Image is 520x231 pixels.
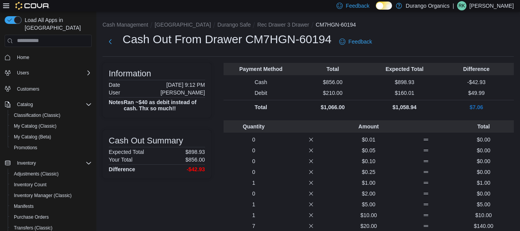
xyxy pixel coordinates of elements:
p: 1 [227,211,281,219]
p: Debit [227,89,295,97]
p: Total [298,65,367,73]
span: Users [17,70,29,76]
a: Home [14,53,32,62]
a: Adjustments (Classic) [11,169,62,179]
p: $210.00 [298,89,367,97]
p: $0.00 [456,136,511,143]
input: Dark Mode [376,2,392,10]
p: $5.00 [456,201,511,208]
p: $856.00 [185,157,205,163]
button: Inventory [14,158,39,168]
span: RK [459,1,465,10]
p: 0 [227,147,281,154]
h4: Ran ~$40 as debit instead of cash. Thx so much!! [124,99,205,111]
p: 0 [227,190,281,197]
a: Purchase Orders [11,212,52,222]
p: Payment Method [227,65,295,73]
p: Difference [442,65,511,73]
span: Promotions [14,145,37,151]
button: Manifests [8,201,95,212]
span: Promotions [11,143,92,152]
button: Cash Management [103,22,148,28]
button: Adjustments (Classic) [8,169,95,179]
p: $1,058.94 [370,103,439,111]
p: $0.01 [342,136,396,143]
h4: Difference [109,166,135,172]
h6: Your Total [109,157,133,163]
img: Cova [15,2,50,10]
p: $0.00 [456,168,511,176]
a: Promotions [11,143,40,152]
span: Purchase Orders [11,212,92,222]
h1: Cash Out From Drawer CM7HGN-60194 [123,32,332,47]
button: Next [103,34,118,49]
span: Feedback [346,2,369,10]
span: Inventory [17,160,36,166]
a: My Catalog (Beta) [11,132,54,142]
p: $0.10 [342,157,396,165]
button: My Catalog (Beta) [8,132,95,142]
span: Feedback [348,38,372,46]
p: $0.00 [456,147,511,154]
button: Home [2,52,95,63]
nav: An example of EuiBreadcrumbs [103,21,514,30]
span: Purchase Orders [14,214,49,220]
div: Ryan Keefe [457,1,466,10]
p: $1.00 [456,179,511,187]
button: Durango Safe [217,22,251,28]
span: Manifests [11,202,92,211]
p: 1 [227,201,281,208]
span: Classification (Classic) [11,111,92,120]
p: $20.00 [342,222,396,230]
span: Inventory Manager (Classic) [14,192,72,199]
p: $898.93 [370,78,439,86]
button: Users [2,67,95,78]
p: | [453,1,454,10]
p: Amount [342,123,396,130]
span: Users [14,68,92,78]
button: Inventory Count [8,179,95,190]
p: $7.06 [442,103,511,111]
h3: Information [109,69,151,78]
p: $5.00 [342,201,396,208]
h6: Date [109,82,120,88]
p: Total [456,123,511,130]
p: $10.00 [342,211,396,219]
h3: Cash Out Summary [109,136,183,145]
p: Durango Organics [406,1,450,10]
button: Promotions [8,142,95,153]
a: Inventory Count [11,180,50,189]
p: Cash [227,78,295,86]
button: Inventory [2,158,95,169]
h6: Expected Total [109,149,144,155]
button: Inventory Manager (Classic) [8,190,95,201]
p: Expected Total [370,65,439,73]
h4: -$42.93 [187,166,205,172]
p: $1.00 [342,179,396,187]
a: Inventory Manager (Classic) [11,191,75,200]
span: My Catalog (Beta) [14,134,51,140]
a: Feedback [336,34,375,49]
p: [PERSON_NAME] [160,89,205,96]
a: My Catalog (Classic) [11,121,60,131]
button: My Catalog (Classic) [8,121,95,132]
span: My Catalog (Classic) [14,123,57,129]
p: $49.99 [442,89,511,97]
span: My Catalog (Beta) [11,132,92,142]
a: Manifests [11,202,37,211]
button: Catalog [14,100,36,109]
p: 0 [227,136,281,143]
span: Inventory Count [11,180,92,189]
h6: User [109,89,120,96]
h4: Notes [109,99,124,111]
span: Manifests [14,203,34,209]
p: $898.93 [185,149,205,155]
p: $0.05 [342,147,396,154]
span: Customers [14,84,92,93]
span: Customers [17,86,39,92]
p: 7 [227,222,281,230]
p: $140.00 [456,222,511,230]
button: Classification (Classic) [8,110,95,121]
span: Adjustments (Classic) [11,169,92,179]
